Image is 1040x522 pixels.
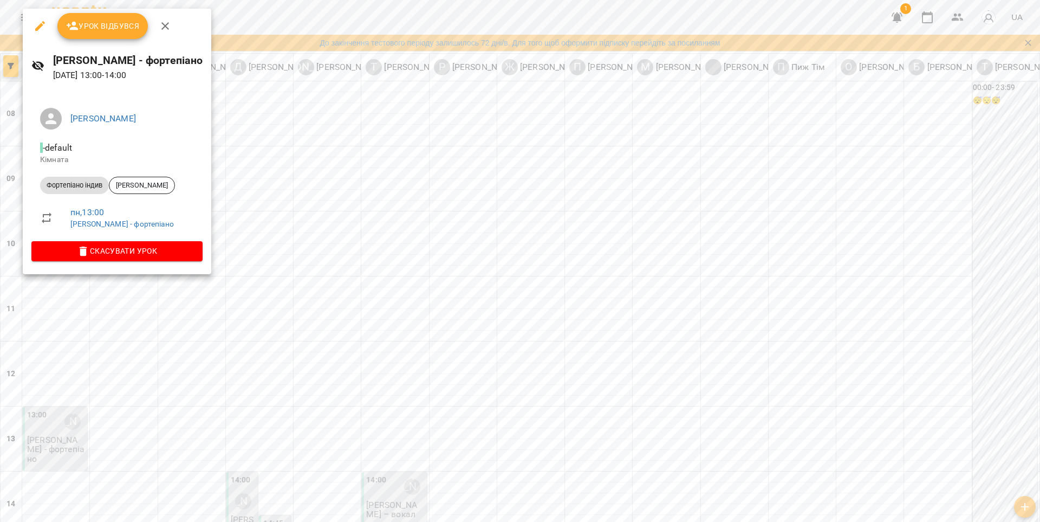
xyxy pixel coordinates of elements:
[70,207,104,217] a: пн , 13:00
[109,177,175,194] div: [PERSON_NAME]
[40,154,194,165] p: Кімната
[53,52,203,69] h6: [PERSON_NAME] - фортепіано
[31,241,203,261] button: Скасувати Урок
[70,113,136,124] a: [PERSON_NAME]
[40,143,74,153] span: - default
[57,13,148,39] button: Урок відбувся
[40,244,194,257] span: Скасувати Урок
[53,69,203,82] p: [DATE] 13:00 - 14:00
[40,181,109,190] span: Фортепіано індив
[109,181,174,190] span: [PERSON_NAME]
[66,20,140,33] span: Урок відбувся
[70,220,174,228] a: [PERSON_NAME] - фортепіано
